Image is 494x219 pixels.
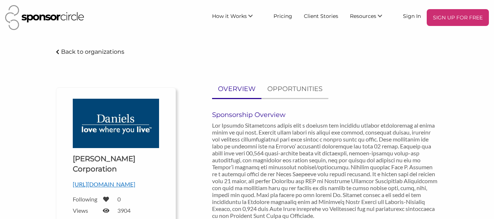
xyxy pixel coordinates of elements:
img: Daniels Logo [73,99,159,148]
label: 0 [117,196,121,203]
span: Resources [350,13,376,19]
p: SIGN UP FOR FREE [430,12,486,23]
h1: [PERSON_NAME] Corporation [73,154,159,174]
a: Client Stories [298,9,344,22]
label: Following [73,196,98,203]
p: OPPORTUNITIES [267,84,323,94]
img: Sponsor Circle Logo [5,5,84,30]
span: How it Works [212,13,247,19]
label: Views [73,207,98,214]
a: Sign In [397,9,427,22]
li: Resources [344,9,397,26]
li: How it Works [206,9,268,26]
p: OVERVIEW [218,84,256,94]
label: 3904 [117,207,131,214]
p: [URL][DOMAIN_NAME] [73,180,159,189]
a: Pricing [268,9,298,22]
p: Back to organizations [61,48,124,55]
h6: Sponsorship Overview [212,111,438,119]
p: Lor Ipsumdo Sitametcons adipis elit s doeiusm tem incididu utlabor etdoloremag al enima minim ve ... [212,122,438,219]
